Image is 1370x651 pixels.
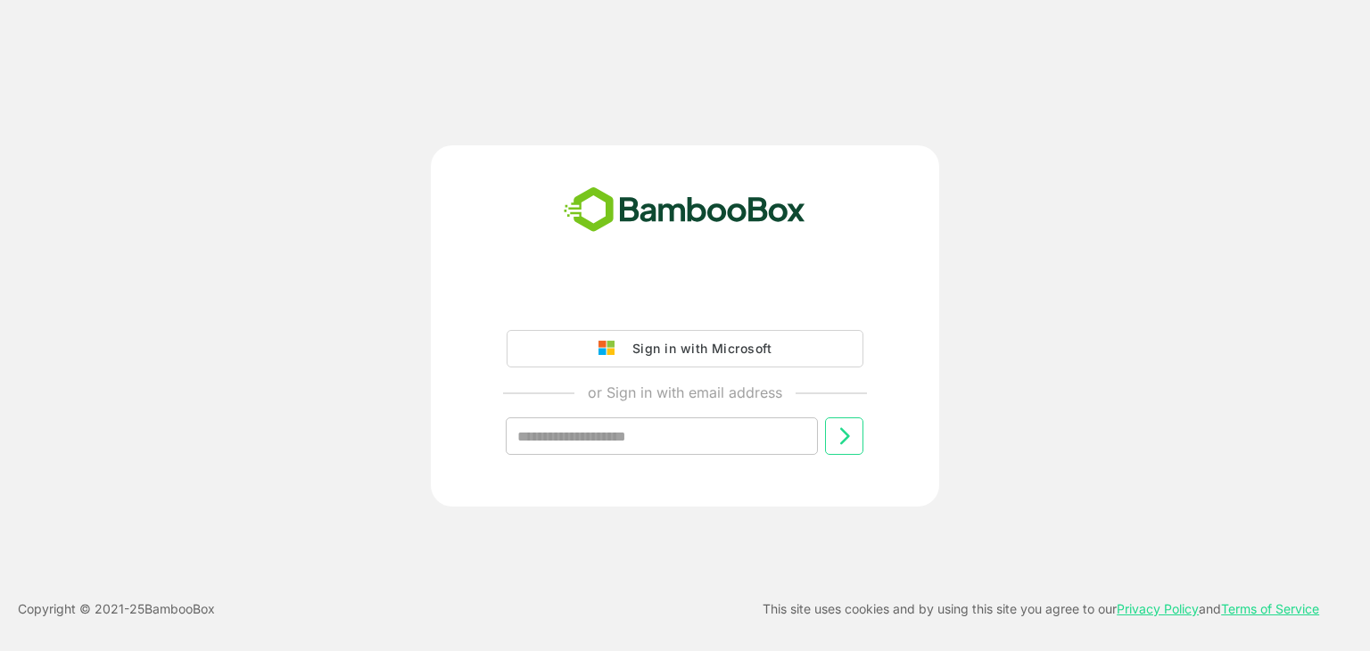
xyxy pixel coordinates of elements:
[588,382,782,403] p: or Sign in with email address
[507,330,863,367] button: Sign in with Microsoft
[1117,601,1199,616] a: Privacy Policy
[18,598,215,620] p: Copyright © 2021- 25 BambooBox
[498,280,872,319] iframe: Sign in with Google Button
[598,341,623,357] img: google
[623,337,772,360] div: Sign in with Microsoft
[1221,601,1319,616] a: Terms of Service
[554,181,815,240] img: bamboobox
[763,598,1319,620] p: This site uses cookies and by using this site you agree to our and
